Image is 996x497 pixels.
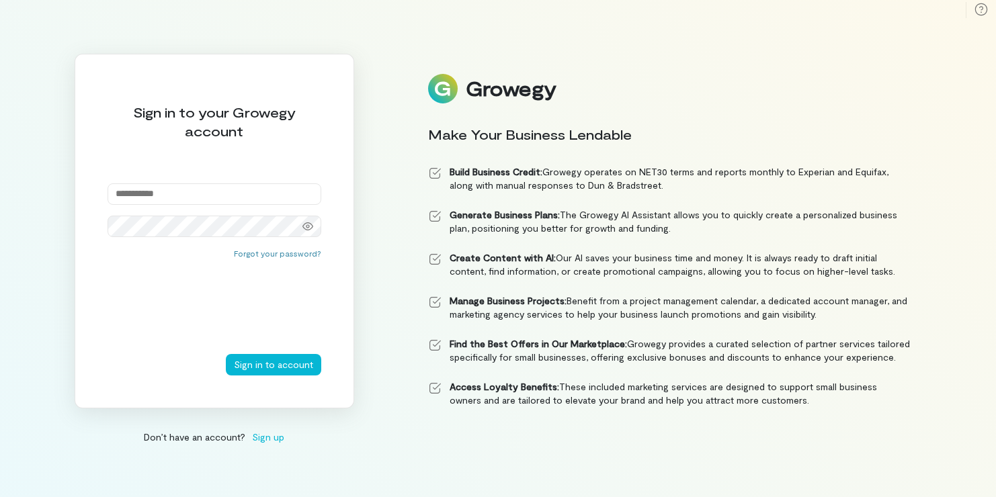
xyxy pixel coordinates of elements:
div: Sign in to your Growegy account [108,103,321,140]
li: Growegy operates on NET30 terms and reports monthly to Experian and Equifax, along with manual re... [428,165,911,192]
div: Don’t have an account? [75,430,354,444]
strong: Build Business Credit: [450,166,542,177]
strong: Create Content with AI: [450,252,556,263]
strong: Manage Business Projects: [450,295,567,306]
img: Logo [428,74,458,103]
div: Growegy [466,77,556,100]
li: The Growegy AI Assistant allows you to quickly create a personalized business plan, positioning y... [428,208,911,235]
span: Sign up [252,430,284,444]
li: Growegy provides a curated selection of partner services tailored specifically for small business... [428,337,911,364]
div: Make Your Business Lendable [428,125,911,144]
li: Benefit from a project management calendar, a dedicated account manager, and marketing agency ser... [428,294,911,321]
li: These included marketing services are designed to support small business owners and are tailored ... [428,380,911,407]
strong: Generate Business Plans: [450,209,560,220]
strong: Access Loyalty Benefits: [450,381,559,392]
strong: Find the Best Offers in Our Marketplace: [450,338,627,349]
button: Sign in to account [226,354,321,375]
button: Forgot your password? [234,248,321,259]
li: Our AI saves your business time and money. It is always ready to draft initial content, find info... [428,251,911,278]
